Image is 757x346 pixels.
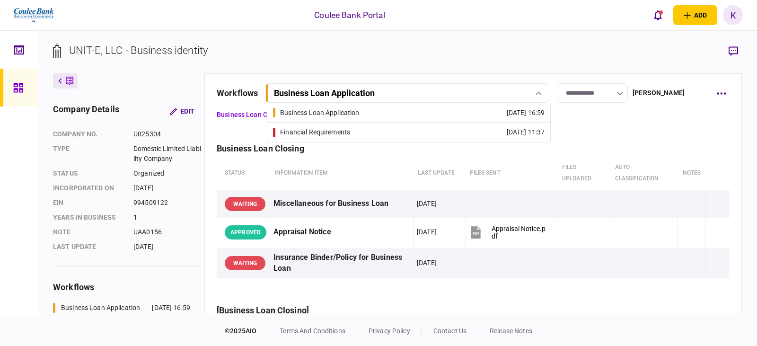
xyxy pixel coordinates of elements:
[417,227,437,237] div: [DATE]
[133,169,202,178] div: Organized
[507,108,545,118] div: [DATE] 16:59
[557,157,610,190] th: Files uploaded
[53,213,124,222] div: years in business
[53,227,124,237] div: note
[217,157,270,190] th: status
[53,169,124,178] div: status
[280,327,345,335] a: terms and conditions
[217,87,258,99] div: workflows
[53,242,124,252] div: last update
[61,303,140,313] div: Business Loan Application
[417,199,437,208] div: [DATE]
[274,88,375,98] div: Business Loan Application
[53,281,202,293] div: workflows
[678,157,706,190] th: notes
[280,127,350,137] div: Financial Requirements
[273,103,545,122] a: Business Loan Application[DATE] 16:59
[217,110,286,120] a: Business Loan Closing
[152,303,190,313] div: [DATE] 16:59
[225,197,265,211] div: WAITING
[723,5,743,25] button: K
[225,326,268,336] div: © 2025 AIO
[417,258,437,267] div: [DATE]
[648,5,668,25] button: open notifications list
[507,127,545,137] div: [DATE] 11:37
[433,327,467,335] a: contact us
[133,198,202,208] div: 994509122
[217,305,317,315] div: [Business Loan Closing]
[162,103,202,120] button: Edit
[673,5,717,25] button: open adding identity options
[53,144,124,164] div: Type
[133,242,202,252] div: [DATE]
[465,157,557,190] th: files sent
[53,303,190,313] a: Business Loan Application[DATE] 16:59
[13,3,55,27] img: client company logo
[217,143,312,153] div: Business Loan Closing
[633,88,685,98] div: [PERSON_NAME]
[53,183,124,193] div: incorporated on
[273,222,410,243] div: Appraisal Notice
[469,222,549,243] button: Appraisal Notice.pdf
[273,252,410,274] div: Insurance Binder/Policy for Business Loan
[133,129,202,139] div: U025304
[273,193,410,214] div: Miscellaneous for Business Loan
[53,198,124,208] div: EIN
[133,183,202,193] div: [DATE]
[53,103,119,120] div: company details
[225,256,265,270] div: WAITING
[53,129,124,139] div: company no.
[273,123,545,142] a: Financial Requirements[DATE] 11:37
[133,227,202,237] div: UAA0156
[280,108,359,118] div: Business Loan Application
[133,144,202,164] div: Domestic Limited Liability Company
[314,9,385,21] div: Coulee Bank Portal
[369,327,410,335] a: privacy policy
[610,157,678,190] th: auto classification
[69,43,208,58] div: UNIT-E, LLC - Business identity
[413,157,465,190] th: last update
[133,213,202,222] div: 1
[492,225,549,240] div: Appraisal Notice.pdf
[490,327,532,335] a: release notes
[225,225,266,240] div: APPROVED
[270,157,414,190] th: Information item
[265,83,549,103] button: Business Loan Application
